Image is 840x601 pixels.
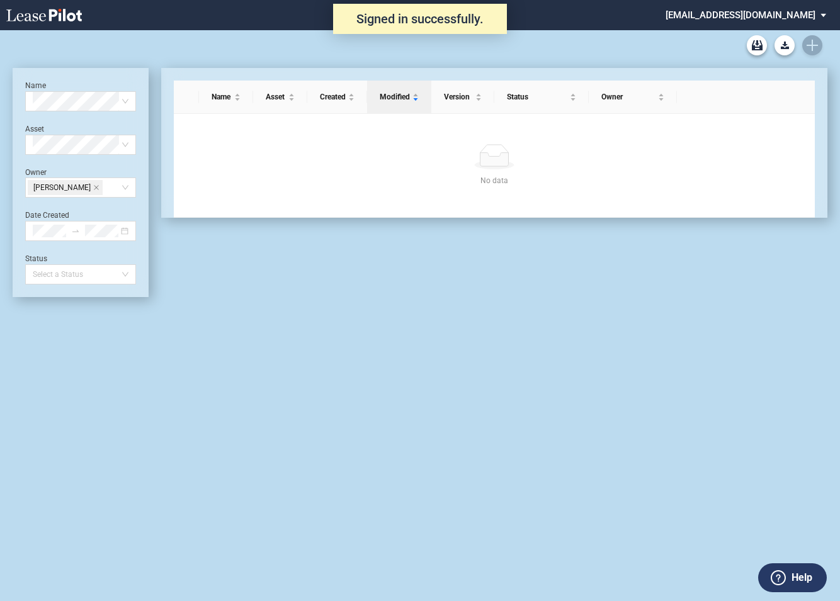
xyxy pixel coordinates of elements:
[380,91,410,103] span: Modified
[792,570,812,586] label: Help
[747,35,767,55] a: Archive
[494,81,589,114] th: Status
[444,91,473,103] span: Version
[25,168,47,177] label: Owner
[589,81,677,114] th: Owner
[199,81,253,114] th: Name
[25,125,44,133] label: Asset
[93,184,99,191] span: close
[507,91,567,103] span: Status
[771,35,798,55] md-menu: Download Blank Form List
[266,91,286,103] span: Asset
[307,81,367,114] th: Created
[431,81,494,114] th: Version
[71,227,80,235] span: swap-right
[25,254,47,263] label: Status
[71,227,80,235] span: to
[320,91,346,103] span: Created
[25,81,46,90] label: Name
[28,180,103,195] span: Andrea McGeehan
[189,174,800,187] div: No data
[367,81,431,114] th: Modified
[775,35,795,55] button: Download Blank Form
[33,181,91,194] span: [PERSON_NAME]
[601,91,656,103] span: Owner
[212,91,232,103] span: Name
[253,81,307,114] th: Asset
[25,211,69,220] label: Date Created
[333,4,507,34] div: Signed in successfully.
[758,563,827,592] button: Help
